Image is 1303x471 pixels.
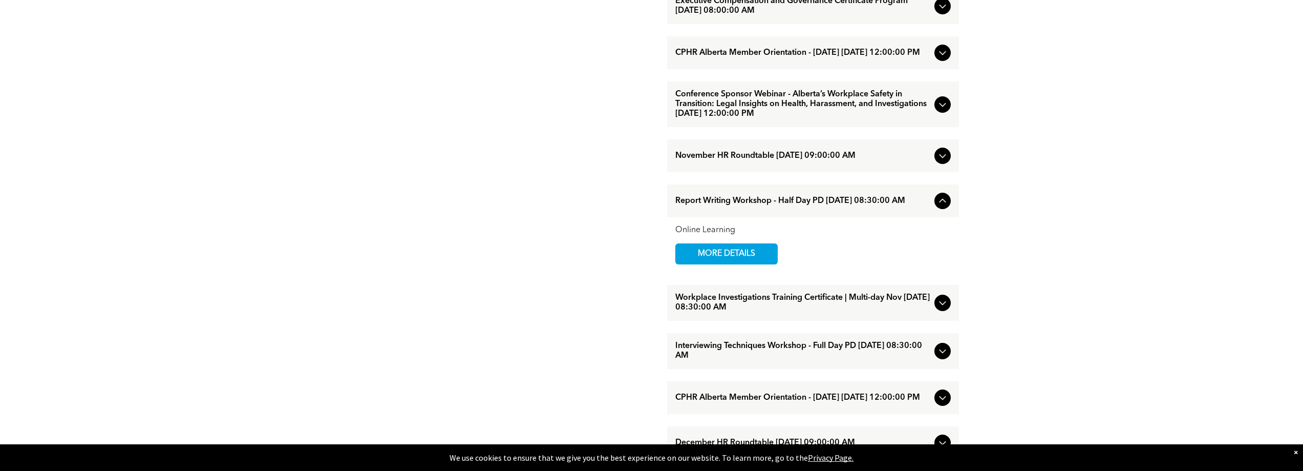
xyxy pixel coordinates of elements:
[675,226,951,235] div: Online Learning
[808,453,853,463] a: Privacy Page.
[675,243,778,264] a: MORE DETAILS
[1294,447,1298,457] div: Dismiss notification
[675,196,930,206] span: Report Writing Workshop - Half Day PD [DATE] 08:30:00 AM
[675,90,930,119] span: Conference Sponsor Webinar - Alberta’s Workplace Safety in Transition: Legal Insights on Health, ...
[675,48,930,58] span: CPHR Alberta Member Orientation - [DATE] [DATE] 12:00:00 PM
[675,341,930,361] span: Interviewing Techniques Workshop - Full Day PD [DATE] 08:30:00 AM
[675,393,930,403] span: CPHR Alberta Member Orientation - [DATE] [DATE] 12:00:00 PM
[686,244,767,264] span: MORE DETAILS
[675,438,930,448] span: December HR Roundtable [DATE] 09:00:00 AM
[675,151,930,161] span: November HR Roundtable [DATE] 09:00:00 AM
[675,293,930,313] span: Workplace Investigations Training Certificate | Multi-day Nov [DATE] 08:30:00 AM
